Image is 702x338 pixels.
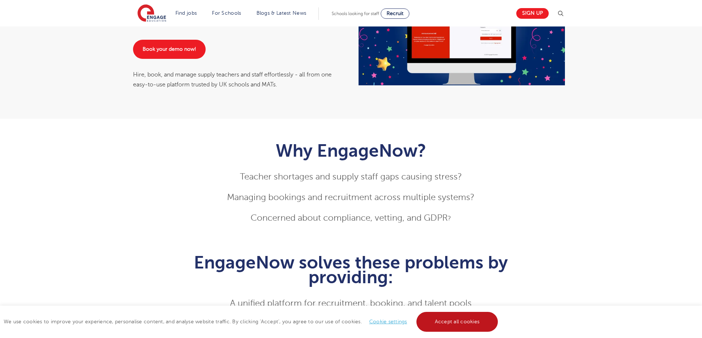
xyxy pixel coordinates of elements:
[240,172,462,182] span: Teacher shortages and supply staff gaps causing stress?
[416,312,498,332] a: Accept all cookies
[276,141,426,161] b: Why EngageNow?
[227,192,475,202] span: Managing bookings and recruitment across multiple systems?
[387,11,404,16] span: Recruit
[369,319,407,324] a: Cookie settings
[332,11,379,16] span: Schools looking for staff
[251,213,448,223] span: Concerned about compliance, vetting, and GDPR
[212,10,241,16] a: For Schools
[133,40,206,59] a: Book your demo now!
[175,10,197,16] a: Find jobs
[137,4,166,23] img: Engage Education
[251,215,451,222] span: ?
[256,10,307,16] a: Blogs & Latest News
[4,319,500,324] span: We use cookies to improve your experience, personalise content, and analyse website traffic. By c...
[133,70,344,89] div: Hire, book, and manage supply teachers and staff effortlessly - all from one easy-to-use platform...
[230,298,472,308] span: A unified platform for recruitment, booking, and talent pools
[381,8,409,19] a: Recruit
[194,253,508,287] b: EngageNow solves these problems by providing:
[516,8,549,19] a: Sign up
